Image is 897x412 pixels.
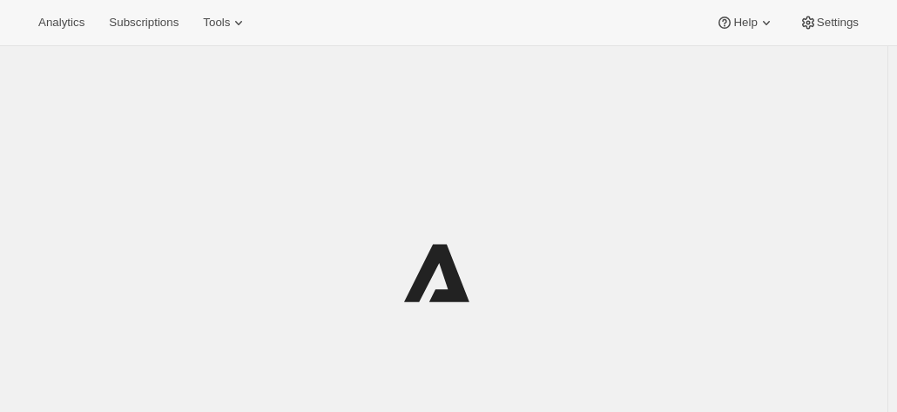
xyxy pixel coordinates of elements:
button: Subscriptions [98,10,189,35]
span: Analytics [38,16,84,30]
button: Help [705,10,785,35]
span: Tools [203,16,230,30]
span: Settings [817,16,859,30]
span: Subscriptions [109,16,179,30]
button: Tools [192,10,258,35]
button: Analytics [28,10,95,35]
button: Settings [789,10,869,35]
span: Help [733,16,757,30]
